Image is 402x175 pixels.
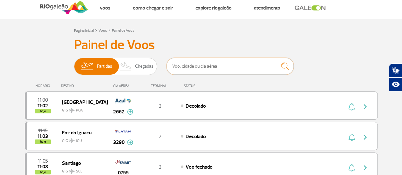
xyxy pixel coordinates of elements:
a: > [108,26,111,34]
span: 2025-09-30 11:15:00 [38,128,48,133]
img: destiny_airplane.svg [69,108,75,113]
span: Decolado [186,133,206,140]
input: Voo, cidade ou cia aérea [167,58,294,75]
span: 2 [159,133,161,140]
a: Como chegar e sair [133,5,173,11]
a: Painel de Voos [112,28,134,33]
h3: Painel de Voos [74,37,328,53]
img: slider-embarque [77,58,97,75]
a: Voos [100,5,111,11]
span: hoje [35,109,51,113]
button: Abrir recursos assistivos. [389,77,402,91]
a: Explore RIOgaleão [195,5,232,11]
img: destiny_airplane.svg [69,169,75,174]
img: slider-desembarque [117,58,135,75]
img: destiny_airplane.svg [69,138,75,143]
img: seta-direita-painel-voo.svg [361,133,369,141]
span: GIG [62,104,103,113]
img: mais-info-painel-voo.svg [127,139,133,145]
span: 2662 [113,108,125,116]
span: Foz do Iguaçu [62,128,103,137]
span: Partidas [97,58,112,75]
span: 2025-09-30 11:02:00 [37,104,48,108]
div: CIA AÉREA [107,84,139,88]
a: Atendimento [254,5,280,11]
span: 2 [159,103,161,109]
div: Plugin de acessibilidade da Hand Talk. [389,64,402,91]
span: 2025-09-30 11:08:00 [37,165,48,169]
span: Decolado [186,103,206,109]
img: sino-painel-voo.svg [348,103,355,111]
span: hoje [35,170,51,174]
span: GIG [62,165,103,174]
img: sino-painel-voo.svg [348,133,355,141]
span: [GEOGRAPHIC_DATA] [62,98,103,106]
div: TERMINAL [139,84,181,88]
span: Chegadas [135,58,153,75]
a: Página Inicial [74,28,94,33]
span: 3290 [113,138,125,146]
span: SCL [76,169,82,174]
div: HORÁRIO [27,84,61,88]
span: 2 [159,164,161,170]
span: 2025-09-30 11:03:00 [37,134,48,138]
span: hoje [35,139,51,144]
span: Santiago [62,159,103,167]
img: sino-painel-voo.svg [348,164,355,172]
span: Voo fechado [186,164,212,170]
button: Abrir tradutor de língua de sinais. [389,64,402,77]
span: 2025-09-30 11:00:00 [37,98,48,102]
a: Voos [99,28,107,33]
img: mais-info-painel-voo.svg [127,109,133,115]
span: POA [76,108,83,113]
img: seta-direita-painel-voo.svg [361,103,369,111]
span: IGU [76,138,82,144]
span: GIG [62,135,103,144]
div: DESTINO [61,84,107,88]
div: STATUS [181,84,232,88]
span: 2025-09-30 11:05:00 [38,159,48,163]
a: > [95,26,97,34]
img: seta-direita-painel-voo.svg [361,164,369,172]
